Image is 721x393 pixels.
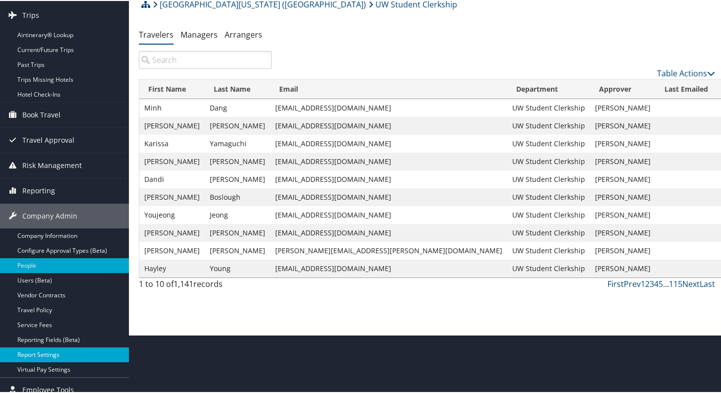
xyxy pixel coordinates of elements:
div: 1 to 10 of records [139,277,272,294]
a: Next [682,278,700,288]
td: [PERSON_NAME] [590,205,656,223]
span: Travel Approval [22,127,74,152]
td: [EMAIL_ADDRESS][DOMAIN_NAME] [270,169,507,187]
a: Prev [624,278,641,288]
td: UW Student Clerkship [507,241,590,259]
th: Last Name: activate to sort column ascending [205,79,270,98]
td: [PERSON_NAME] [590,152,656,169]
td: [EMAIL_ADDRESS][DOMAIN_NAME] [270,134,507,152]
th: Last Emailed: activate to sort column ascending [656,79,717,98]
td: [PERSON_NAME] [590,169,656,187]
a: 2 [645,278,650,288]
input: Search [139,50,272,68]
td: Yamaguchi [205,134,270,152]
td: Karissa [139,134,205,152]
td: [PERSON_NAME] [205,169,270,187]
span: 1,141 [174,278,193,288]
td: UW Student Clerkship [507,134,590,152]
td: Dandi [139,169,205,187]
td: [PERSON_NAME] [590,134,656,152]
td: [PERSON_NAME] [590,98,656,116]
span: Company Admin [22,203,77,227]
th: First Name: activate to sort column ascending [139,79,205,98]
td: Dang [205,98,270,116]
a: Travelers [139,28,174,39]
td: Minh [139,98,205,116]
td: [EMAIL_ADDRESS][DOMAIN_NAME] [270,223,507,241]
td: UW Student Clerkship [507,223,590,241]
a: Last [700,278,715,288]
td: [EMAIL_ADDRESS][DOMAIN_NAME] [270,116,507,134]
td: [PERSON_NAME] [205,223,270,241]
td: [PERSON_NAME] [139,187,205,205]
td: [PERSON_NAME][EMAIL_ADDRESS][PERSON_NAME][DOMAIN_NAME] [270,241,507,259]
td: UW Student Clerkship [507,169,590,187]
td: Youjeong [139,205,205,223]
span: Trips [22,2,39,27]
th: Approver [590,79,656,98]
a: Managers [180,28,218,39]
td: [PERSON_NAME] [139,241,205,259]
a: First [607,278,624,288]
td: [PERSON_NAME] [590,241,656,259]
a: 3 [650,278,654,288]
td: [EMAIL_ADDRESS][DOMAIN_NAME] [270,152,507,169]
a: 4 [654,278,659,288]
th: Email: activate to sort column ascending [270,79,507,98]
td: [EMAIL_ADDRESS][DOMAIN_NAME] [270,187,507,205]
td: UW Student Clerkship [507,205,590,223]
td: [EMAIL_ADDRESS][DOMAIN_NAME] [270,205,507,223]
td: UW Student Clerkship [507,187,590,205]
td: [EMAIL_ADDRESS][DOMAIN_NAME] [270,98,507,116]
span: Risk Management [22,152,82,177]
td: UW Student Clerkship [507,116,590,134]
td: Hayley [139,259,205,277]
td: UW Student Clerkship [507,98,590,116]
a: 1 [641,278,645,288]
td: UW Student Clerkship [507,152,590,169]
td: [PERSON_NAME] [139,152,205,169]
td: Young [205,259,270,277]
td: [PERSON_NAME] [590,187,656,205]
td: [EMAIL_ADDRESS][DOMAIN_NAME] [270,259,507,277]
a: Arrangers [225,28,262,39]
span: Reporting [22,177,55,202]
td: [PERSON_NAME] [205,152,270,169]
th: Department: activate to sort column descending [507,79,590,98]
td: Boslough [205,187,270,205]
td: [PERSON_NAME] [139,116,205,134]
td: [PERSON_NAME] [590,259,656,277]
td: [PERSON_NAME] [590,116,656,134]
td: [PERSON_NAME] [590,223,656,241]
span: Book Travel [22,102,60,126]
td: [PERSON_NAME] [205,116,270,134]
td: Jeong [205,205,270,223]
a: Table Actions [657,67,715,78]
a: 5 [659,278,663,288]
td: [PERSON_NAME] [139,223,205,241]
td: UW Student Clerkship [507,259,590,277]
a: 115 [669,278,682,288]
td: [PERSON_NAME] [205,241,270,259]
span: … [663,278,669,288]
